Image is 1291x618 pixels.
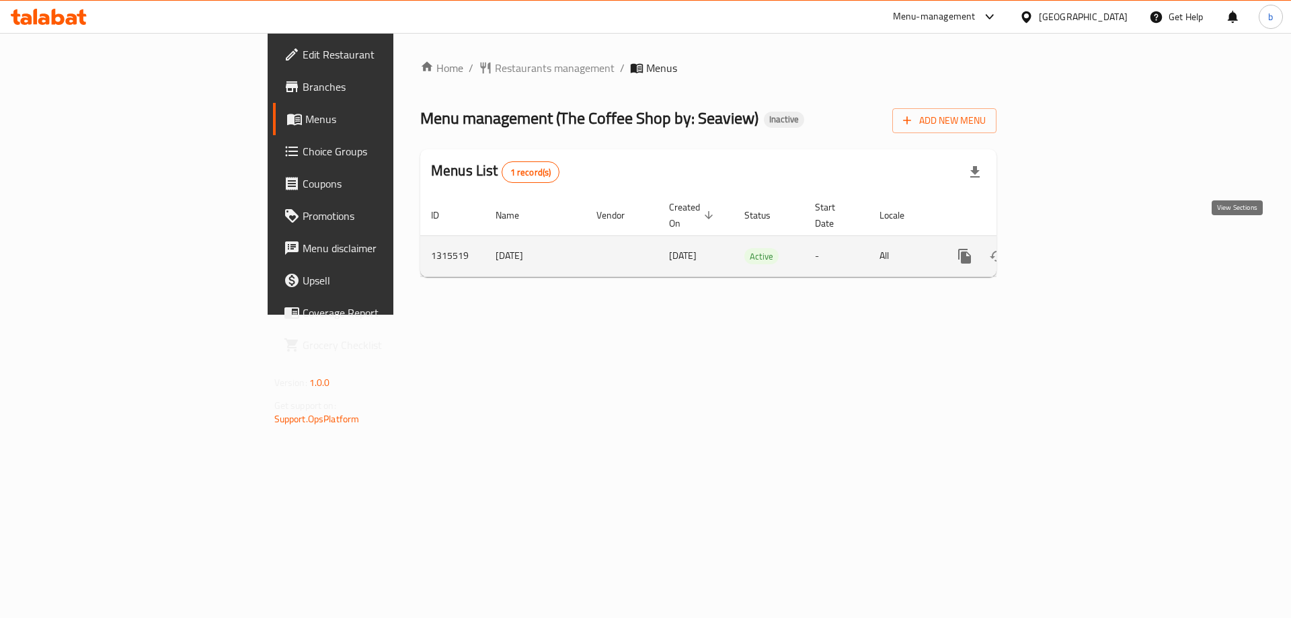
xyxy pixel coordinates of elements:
[893,9,976,25] div: Menu-management
[620,60,625,76] li: /
[303,337,473,353] span: Grocery Checklist
[669,247,697,264] span: [DATE]
[496,207,537,223] span: Name
[1039,9,1128,24] div: [GEOGRAPHIC_DATA]
[804,235,869,276] td: -
[303,240,473,256] span: Menu disclaimer
[274,374,307,391] span: Version:
[502,166,559,179] span: 1 record(s)
[303,272,473,288] span: Upsell
[303,143,473,159] span: Choice Groups
[744,207,788,223] span: Status
[479,60,615,76] a: Restaurants management
[669,199,717,231] span: Created On
[420,103,758,133] span: Menu management ( The Coffee Shop by: Seaview )
[1268,9,1273,24] span: b
[879,207,922,223] span: Locale
[303,176,473,192] span: Coupons
[273,329,483,361] a: Grocery Checklist
[744,249,779,264] span: Active
[303,79,473,95] span: Branches
[303,208,473,224] span: Promotions
[596,207,642,223] span: Vendor
[273,38,483,71] a: Edit Restaurant
[959,156,991,188] div: Export file
[495,60,615,76] span: Restaurants management
[273,200,483,232] a: Promotions
[938,195,1089,236] th: Actions
[949,240,981,272] button: more
[420,195,1089,277] table: enhanced table
[892,108,996,133] button: Add New Menu
[273,167,483,200] a: Coupons
[502,161,560,183] div: Total records count
[305,111,473,127] span: Menus
[744,248,779,264] div: Active
[869,235,938,276] td: All
[273,297,483,329] a: Coverage Report
[431,207,457,223] span: ID
[273,135,483,167] a: Choice Groups
[303,46,473,63] span: Edit Restaurant
[303,305,473,321] span: Coverage Report
[273,232,483,264] a: Menu disclaimer
[274,410,360,428] a: Support.OpsPlatform
[981,240,1013,272] button: Change Status
[485,235,586,276] td: [DATE]
[274,397,336,414] span: Get support on:
[420,60,996,76] nav: breadcrumb
[903,112,986,129] span: Add New Menu
[273,264,483,297] a: Upsell
[764,112,804,128] div: Inactive
[273,103,483,135] a: Menus
[273,71,483,103] a: Branches
[764,114,804,125] span: Inactive
[646,60,677,76] span: Menus
[815,199,853,231] span: Start Date
[431,161,559,183] h2: Menus List
[309,374,330,391] span: 1.0.0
